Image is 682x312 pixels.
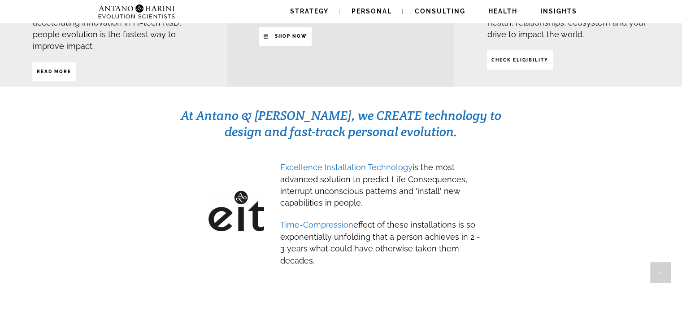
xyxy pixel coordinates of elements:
span: Personal [352,8,392,15]
span: Excellence Installation Technology [280,163,413,172]
span: Consulting [415,8,465,15]
a: SHop NOW [259,27,312,46]
strong: Read More [37,69,71,74]
span: Health [488,8,517,15]
a: CHECK ELIGIBILITY [487,50,553,69]
span: At Antano & [PERSON_NAME], we CREATE technology to design and fast-track personal evolution. [181,107,501,140]
strong: SHop NOW [275,34,307,39]
strong: CHECK ELIGIBILITY [491,57,548,62]
img: EIT-Black [209,191,264,232]
span: is the most advanced solution to predict Life Consequences, interrupt unconscious patterns and 'i... [280,163,467,207]
span: Strategy [290,8,329,15]
span: effect of these installations is so exponentially unfolding that a person achieves in 2 - 3 years... [280,220,480,265]
span: Insights [540,8,577,15]
span: Time-Compression [280,220,353,229]
a: Read More [32,62,76,81]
